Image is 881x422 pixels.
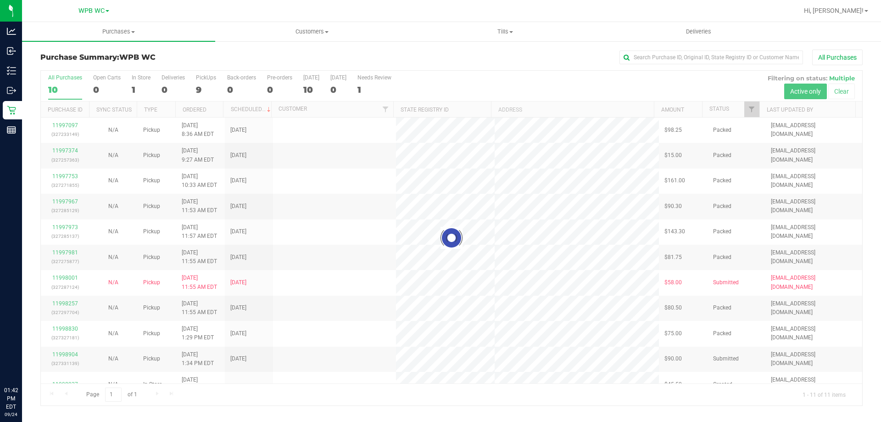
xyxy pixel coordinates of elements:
[4,386,18,411] p: 01:42 PM EDT
[674,28,724,36] span: Deliveries
[9,349,37,376] iframe: Resource center
[7,106,16,115] inline-svg: Retail
[78,7,105,15] span: WPB WC
[7,125,16,135] inline-svg: Reports
[812,50,863,65] button: All Purchases
[409,28,601,36] span: Tills
[215,22,408,41] a: Customers
[4,411,18,418] p: 09/24
[22,28,215,36] span: Purchases
[619,51,803,64] input: Search Purchase ID, Original ID, State Registry ID or Customer Name...
[119,53,156,62] span: WPB WC
[408,22,602,41] a: Tills
[216,28,408,36] span: Customers
[7,46,16,56] inline-svg: Inbound
[602,22,795,41] a: Deliveries
[22,22,215,41] a: Purchases
[7,27,16,36] inline-svg: Analytics
[7,86,16,95] inline-svg: Outbound
[40,53,314,62] h3: Purchase Summary:
[7,66,16,75] inline-svg: Inventory
[804,7,864,14] span: Hi, [PERSON_NAME]!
